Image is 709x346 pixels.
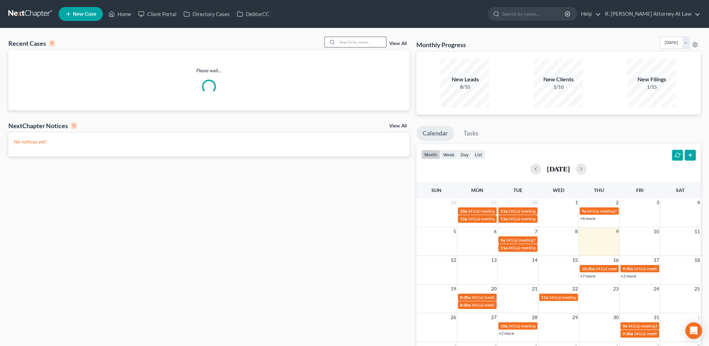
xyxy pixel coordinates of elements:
[460,216,467,221] span: 12p
[541,295,548,300] span: 11a
[694,285,701,293] span: 25
[440,83,489,90] div: 8/10
[595,266,663,271] span: 341(a) meeting for [PERSON_NAME]
[594,187,604,193] span: Thu
[627,75,676,83] div: New Filings
[500,237,505,243] span: 9a
[421,150,440,159] button: month
[458,150,472,159] button: day
[534,83,583,90] div: 1/10
[549,295,616,300] span: 341(a) meeting for [PERSON_NAME]
[534,75,583,83] div: New Clients
[572,256,579,264] span: 15
[337,37,386,47] input: Search by name...
[508,208,575,214] span: 341(a) meeting for [PERSON_NAME]
[636,187,643,193] span: Fri
[534,227,538,236] span: 7
[623,323,627,329] span: 9a
[572,313,579,322] span: 29
[634,331,701,336] span: 341(a) meeting for [PERSON_NAME]
[8,39,55,47] div: Recent Cases
[508,323,575,329] span: 341(a) meeting for [PERSON_NAME]
[531,313,538,322] span: 28
[553,187,564,193] span: Wed
[574,198,579,207] span: 1
[460,208,467,214] span: 10a
[623,331,633,336] span: 9:30a
[547,165,570,172] h2: [DATE]
[696,198,701,207] span: 4
[696,313,701,322] span: 1
[180,8,233,20] a: Directory Cases
[490,313,497,322] span: 27
[580,216,595,221] a: +4 more
[685,322,702,339] div: Open Intercom Messenger
[587,208,654,214] span: 341(a) meeting for [PERSON_NAME]
[416,126,454,141] a: Calendar
[612,313,619,322] span: 30
[506,237,573,243] span: 341(a) meeting for [PERSON_NAME]
[8,67,409,74] p: Please wait...
[490,285,497,293] span: 20
[508,245,612,250] span: 341(a) meeting for [PERSON_NAME] & [PERSON_NAME]
[676,187,685,193] span: Sat
[574,227,579,236] span: 8
[694,256,701,264] span: 18
[615,198,619,207] span: 2
[14,138,404,145] p: No notices yet!
[602,8,700,20] a: R. [PERSON_NAME] Attorney At Law
[468,208,572,214] span: 341(a) meeting for [PERSON_NAME] & [PERSON_NAME]
[578,8,601,20] a: Help
[627,83,676,90] div: 1/15
[653,227,660,236] span: 10
[500,245,507,250] span: 11a
[531,256,538,264] span: 14
[490,256,497,264] span: 13
[460,302,470,308] span: 8:30a
[612,285,619,293] span: 23
[653,285,660,293] span: 24
[135,8,180,20] a: Client Portal
[389,41,407,46] a: View All
[389,124,407,128] a: View All
[615,227,619,236] span: 9
[623,266,633,271] span: 9:30a
[468,216,535,221] span: 341(a) meeting for [PERSON_NAME]
[572,285,579,293] span: 22
[8,122,77,130] div: NextChapter Notices
[472,150,485,159] button: list
[513,187,522,193] span: Tue
[634,266,701,271] span: 341(a) meeting for [PERSON_NAME]
[582,208,586,214] span: 9a
[508,216,575,221] span: 341(a) meeting for [PERSON_NAME]
[450,198,457,207] span: 28
[73,12,96,17] span: New Case
[694,227,701,236] span: 11
[612,256,619,264] span: 16
[490,198,497,207] span: 29
[105,8,135,20] a: Home
[531,285,538,293] span: 21
[440,75,489,83] div: New Leads
[580,273,595,279] a: +7 more
[440,150,458,159] button: week
[49,40,55,46] div: 0
[628,323,695,329] span: 341(a) meeting for [PERSON_NAME]
[471,295,538,300] span: 341(a) meeting for [PERSON_NAME]
[502,7,566,20] input: Search by name...
[233,8,273,20] a: DebtorCC
[453,227,457,236] span: 5
[431,187,442,193] span: Sun
[621,273,636,279] a: +2 more
[457,126,485,141] a: Tasks
[471,187,483,193] span: Mon
[656,198,660,207] span: 3
[493,227,497,236] span: 6
[471,302,575,308] span: 341(a) meeting for [PERSON_NAME] & [PERSON_NAME]
[450,256,457,264] span: 12
[460,295,470,300] span: 8:30a
[450,313,457,322] span: 26
[416,41,466,49] h3: Monthly Progress
[499,331,514,336] a: +2 more
[71,123,77,129] div: 0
